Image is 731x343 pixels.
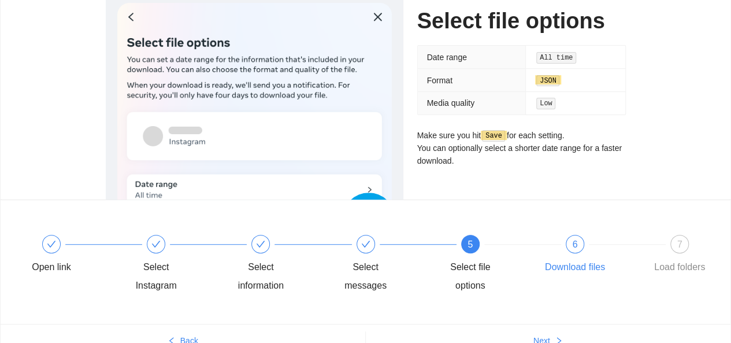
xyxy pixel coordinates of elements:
h1: Select file options [417,8,626,35]
code: Save [482,130,505,142]
p: Make sure you hit for each setting. You can optionally select a shorter date range for a faster d... [417,129,626,168]
div: Load folders [654,258,705,276]
span: Media quality [427,98,475,108]
div: Select file options [437,258,504,295]
div: Select messages [332,258,399,295]
span: check [256,239,265,249]
span: check [47,239,56,249]
div: 5Select file options [437,235,541,295]
span: Date range [427,53,467,62]
div: Select Instagram [123,258,190,295]
span: 6 [572,239,577,249]
div: Select information [227,258,294,295]
div: Open link [18,235,123,276]
span: Format [427,76,452,85]
div: Open link [32,258,71,276]
div: Select Instagram [123,235,227,295]
code: All time [536,52,576,64]
div: 6Download files [541,235,646,276]
span: check [361,239,370,249]
div: Select messages [332,235,437,295]
span: check [151,239,161,249]
span: 5 [467,239,473,249]
code: JSON [536,75,559,87]
span: 7 [677,239,682,249]
div: Select information [227,235,332,295]
code: Low [536,98,555,109]
div: Download files [545,258,605,276]
div: 7Load folders [646,235,713,276]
